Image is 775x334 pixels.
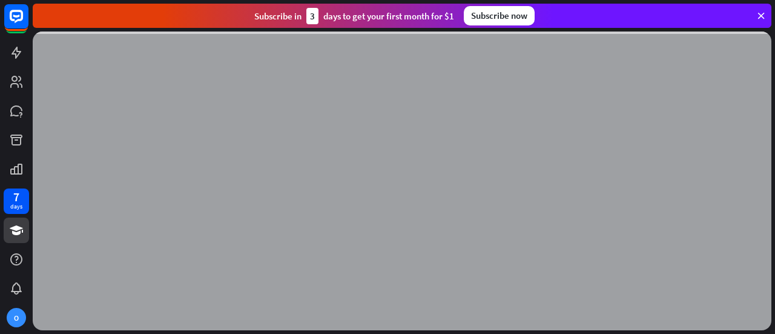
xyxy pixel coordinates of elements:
[4,189,29,214] a: 7 days
[306,8,318,24] div: 3
[10,202,22,211] div: days
[464,6,535,25] div: Subscribe now
[7,308,26,327] div: O
[13,192,19,202] div: 7
[254,8,454,24] div: Subscribe in days to get your first month for $1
